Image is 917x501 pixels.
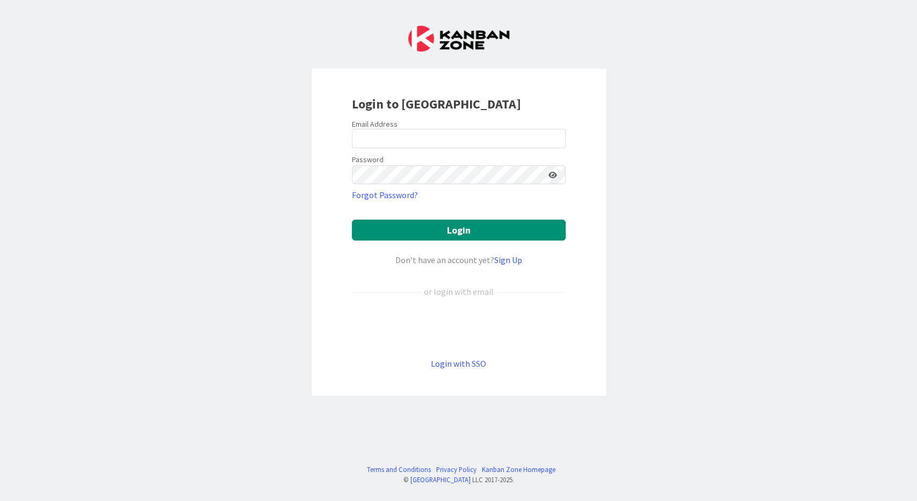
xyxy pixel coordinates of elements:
[421,285,496,298] div: or login with email
[346,316,571,339] iframe: Sign in with Google Button
[436,464,476,475] a: Privacy Policy
[482,464,555,475] a: Kanban Zone Homepage
[408,26,509,52] img: Kanban Zone
[352,96,521,112] b: Login to [GEOGRAPHIC_DATA]
[352,253,566,266] div: Don’t have an account yet?
[352,220,566,241] button: Login
[352,154,384,165] label: Password
[494,255,522,265] a: Sign Up
[410,475,471,484] a: [GEOGRAPHIC_DATA]
[352,119,398,129] label: Email Address
[431,358,486,369] a: Login with SSO
[367,464,431,475] a: Terms and Conditions
[352,188,418,201] a: Forgot Password?
[362,475,555,485] div: © LLC 2017- 2025 .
